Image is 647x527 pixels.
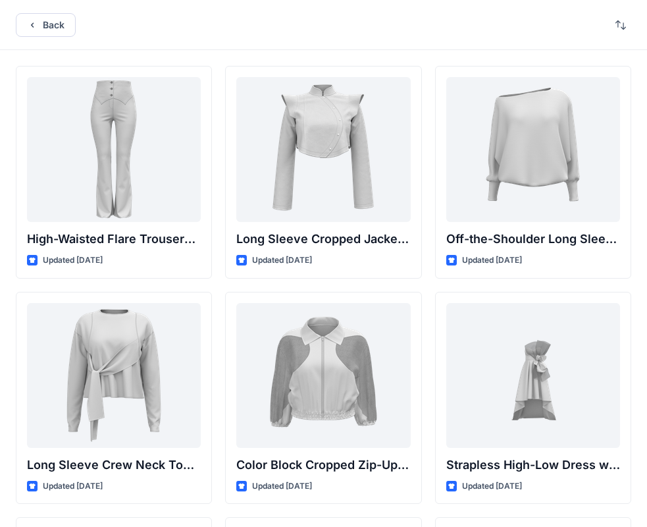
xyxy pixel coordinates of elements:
p: Updated [DATE] [462,254,522,267]
p: High-Waisted Flare Trousers with Button Detail [27,230,201,248]
a: Color Block Cropped Zip-Up Jacket with Sheer Sleeves [236,303,410,448]
p: Updated [DATE] [252,254,312,267]
a: High-Waisted Flare Trousers with Button Detail [27,77,201,222]
p: Long Sleeve Crew Neck Top with Asymmetrical Tie Detail [27,456,201,474]
p: Long Sleeve Cropped Jacket with Mandarin Collar and Shoulder Detail [236,230,410,248]
p: Updated [DATE] [43,480,103,493]
p: Updated [DATE] [252,480,312,493]
p: Strapless High-Low Dress with Side Bow Detail [446,456,620,474]
a: Strapless High-Low Dress with Side Bow Detail [446,303,620,448]
p: Color Block Cropped Zip-Up Jacket with Sheer Sleeves [236,456,410,474]
button: Back [16,13,76,37]
p: Off-the-Shoulder Long Sleeve Top [446,230,620,248]
a: Long Sleeve Cropped Jacket with Mandarin Collar and Shoulder Detail [236,77,410,222]
a: Off-the-Shoulder Long Sleeve Top [446,77,620,222]
a: Long Sleeve Crew Neck Top with Asymmetrical Tie Detail [27,303,201,448]
p: Updated [DATE] [43,254,103,267]
p: Updated [DATE] [462,480,522,493]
